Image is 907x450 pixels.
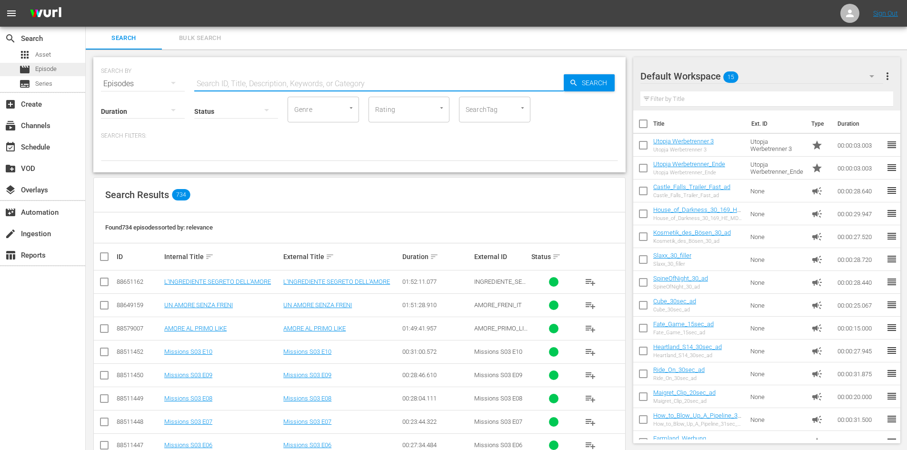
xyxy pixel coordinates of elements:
[579,364,602,387] button: playlist_add
[886,162,897,173] span: reorder
[35,50,51,60] span: Asset
[811,185,823,197] span: Ad
[101,70,185,97] div: Episodes
[579,317,602,340] button: playlist_add
[886,208,897,219] span: reorder
[747,157,807,180] td: Utopja Werbetrenner_Ende
[585,393,596,404] span: playlist_add
[811,300,823,311] span: Ad
[105,189,169,200] span: Search Results
[653,147,714,153] div: Utopja Werbetrenner 3
[552,252,561,261] span: sort
[882,70,893,82] span: more_vert
[105,224,213,231] span: Found 734 episodes sorted by: relevance
[474,253,528,260] div: External ID
[164,301,233,309] a: UN AMORE SENZA FRENI
[474,441,522,449] span: Missions S03 E06
[886,185,897,196] span: reorder
[402,441,471,449] div: 00:27:34.484
[653,183,730,190] a: Castle_Falls_Trailer_Fast_ad
[747,180,807,202] td: None
[834,385,886,408] td: 00:00:20.000
[811,140,823,151] span: Promo
[283,371,331,379] a: Missions S03 E09
[5,120,16,131] span: Channels
[5,141,16,153] span: Schedule
[653,307,696,313] div: Cube_30sec_ad
[653,206,741,220] a: House_of_Darkness_30_169_HE_MD_Ad
[283,441,331,449] a: Missions S03 E06
[437,103,446,112] button: Open
[579,387,602,410] button: playlist_add
[653,170,725,176] div: Utopja Werbetrenner_Ende
[811,254,823,265] span: Ad
[474,348,522,355] span: Missions S03 E10
[117,371,161,379] div: 88511450
[164,348,212,355] a: Missions S03 E10
[886,368,897,379] span: reorder
[585,370,596,381] span: playlist_add
[117,441,161,449] div: 88511447
[172,189,190,200] span: 734
[653,435,706,442] a: Farmland_Werbung
[117,301,161,309] div: 88649159
[164,278,271,285] a: L'INGREDIENTE SEGRETO DELL'AMORE
[653,192,730,199] div: Castle_Falls_Trailer_Fast_ad
[585,416,596,428] span: playlist_add
[283,278,390,285] a: L'INGREDIENTE SEGRETO DELL'AMORE
[402,325,471,332] div: 01:49:41.957
[747,317,807,340] td: None
[164,325,227,332] a: AMORE AL PRIMO LIKE
[283,395,331,402] a: Missions S03 E08
[164,251,280,262] div: Internal Title
[834,225,886,248] td: 00:00:27.520
[35,79,52,89] span: Series
[834,408,886,431] td: 00:00:31.500
[886,413,897,425] span: reorder
[834,362,886,385] td: 00:00:31.875
[746,110,806,137] th: Ext. ID
[5,250,16,261] span: Reports
[117,325,161,332] div: 88579007
[873,10,898,17] a: Sign Out
[117,278,161,285] div: 88651162
[474,371,522,379] span: Missions S03 E09
[326,252,334,261] span: sort
[747,134,807,157] td: Utopja Werbetrenner 3
[886,390,897,402] span: reorder
[653,238,731,244] div: Kosmetik_des_Bösen_30_ad
[474,395,522,402] span: Missions S03 E08
[5,163,16,174] span: VOD
[23,2,69,25] img: ans4CAIJ8jUAAAAAAAAAAAAAAAAAAAAAAAAgQb4GAAAAAAAAAAAAAAAAAAAAAAAAJMjXAAAAAAAAAAAAAAAAAAAAAAAAgAT5G...
[164,441,212,449] a: Missions S03 E06
[811,322,823,334] span: Ad
[117,418,161,425] div: 88511448
[579,294,602,317] button: playlist_add
[834,157,886,180] td: 00:00:03.003
[653,352,722,359] div: Heartland_S14_30sec_ad
[402,348,471,355] div: 00:31:00.572
[117,348,161,355] div: 88511452
[564,74,615,91] button: Search
[811,345,823,357] span: Ad
[579,340,602,363] button: playlist_add
[834,317,886,340] td: 00:00:15.000
[19,78,30,90] span: subtitles
[653,320,714,328] a: Fate_Game_15sec_ad
[811,162,823,174] span: Promo
[653,375,705,381] div: Ride_On_30sec_ad
[474,278,526,292] span: INGREDIENTE_SEGRETO_AMORE_IT
[811,414,823,425] span: Ad
[117,253,161,260] div: ID
[91,33,156,44] span: Search
[5,184,16,196] span: Overlays
[834,248,886,271] td: 00:00:28.720
[402,278,471,285] div: 01:52:11.077
[653,284,708,290] div: SpineOfNight_30_ad
[164,395,212,402] a: Missions S03 E08
[430,252,439,261] span: sort
[164,418,212,425] a: Missions S03 E07
[747,248,807,271] td: None
[834,294,886,317] td: 00:00:25.067
[35,64,57,74] span: Episode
